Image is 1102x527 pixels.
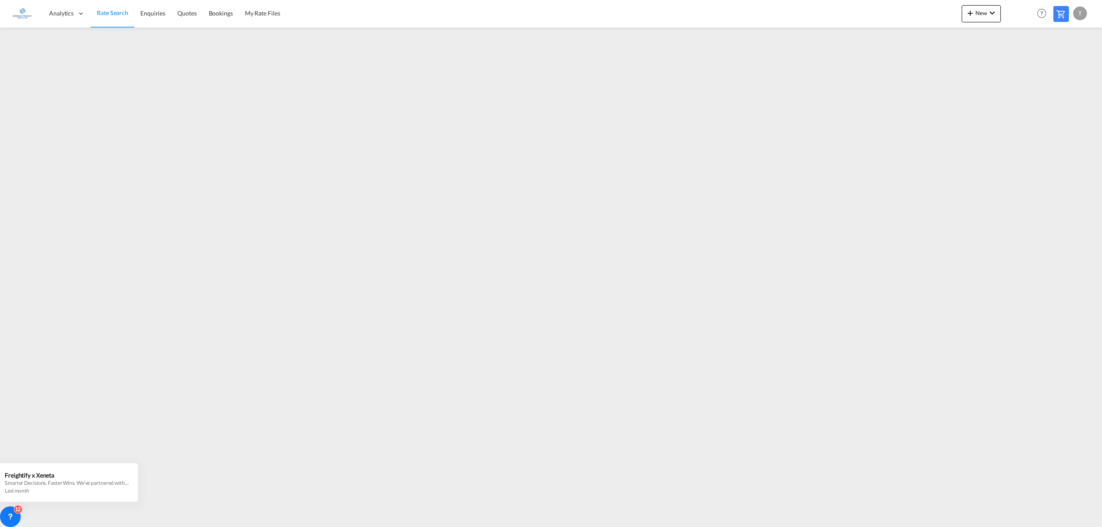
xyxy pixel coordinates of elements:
[1034,6,1053,22] div: Help
[177,9,196,17] span: Quotes
[49,9,74,18] span: Analytics
[209,9,233,17] span: Bookings
[987,8,997,18] md-icon: icon-chevron-down
[13,4,32,23] img: e1326340b7c511ef854e8d6a806141ad.jpg
[140,9,165,17] span: Enquiries
[97,9,128,16] span: Rate Search
[1034,6,1049,21] span: Help
[965,9,997,16] span: New
[962,5,1001,22] button: icon-plus 400-fgNewicon-chevron-down
[965,8,975,18] md-icon: icon-plus 400-fg
[1073,6,1087,20] div: T
[245,9,280,17] span: My Rate Files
